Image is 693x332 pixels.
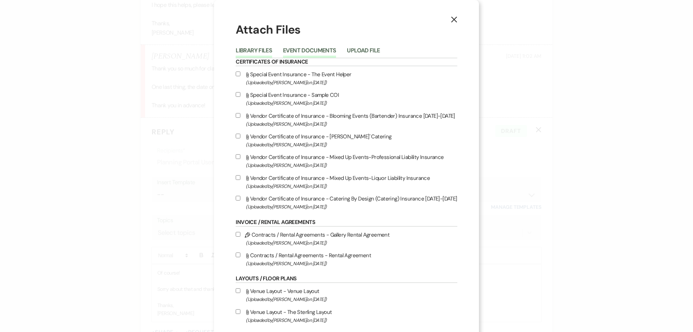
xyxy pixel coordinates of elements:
[236,92,240,97] input: Special Event Insurance - Sample COI(Uploaded by[PERSON_NAME]on [DATE])
[246,182,457,190] span: (Uploaded by [PERSON_NAME] on [DATE] )
[236,48,272,58] button: Library Files
[246,239,457,247] span: (Uploaded by [PERSON_NAME] on [DATE] )
[236,132,457,149] label: Vendor Certificate of Insurance - [PERSON_NAME]' Catering
[236,196,240,201] input: Vendor Certificate of Insurance - Catering By Design (Catering) Insurance [DATE]-[DATE](Uploaded ...
[246,203,457,211] span: (Uploaded by [PERSON_NAME] on [DATE] )
[236,134,240,138] input: Vendor Certificate of Insurance - [PERSON_NAME]' Catering(Uploaded by[PERSON_NAME]on [DATE])
[246,161,457,169] span: (Uploaded by [PERSON_NAME] on [DATE] )
[246,295,457,303] span: (Uploaded by [PERSON_NAME] on [DATE] )
[236,173,457,190] label: Vendor Certificate of Insurance - Mixed Up Events-Liquor Liability Insurance
[236,251,457,268] label: Contracts / Rental Agreements - Rental Agreement
[236,194,457,211] label: Vendor Certificate of Insurance - Catering By Design (Catering) Insurance [DATE]-[DATE]
[236,22,457,38] h1: Attach Files
[236,90,457,107] label: Special Event Insurance - Sample COI
[236,230,457,247] label: Contracts / Rental Agreements - Gallery Rental Agreement
[236,70,457,87] label: Special Event Insurance - The Event Helper
[236,175,240,180] input: Vendor Certificate of Insurance - Mixed Up Events-Liquor Liability Insurance(Uploaded by[PERSON_N...
[246,259,457,268] span: (Uploaded by [PERSON_NAME] on [DATE] )
[236,253,240,257] input: Contracts / Rental Agreements - Rental Agreement(Uploaded by[PERSON_NAME]on [DATE])
[246,99,457,107] span: (Uploaded by [PERSON_NAME] on [DATE] )
[347,48,380,58] button: Upload File
[246,316,457,324] span: (Uploaded by [PERSON_NAME] on [DATE] )
[236,111,457,128] label: Vendor Certificate of Insurance - Blooming Events (Bartender) Insurance [DATE]-[DATE]
[246,78,457,87] span: (Uploaded by [PERSON_NAME] on [DATE] )
[236,113,240,118] input: Vendor Certificate of Insurance - Blooming Events (Bartender) Insurance [DATE]-[DATE](Uploaded by...
[236,307,457,324] label: Venue Layout - The Sterling Layout
[236,275,457,283] h6: Layouts / Floor Plans
[236,288,240,293] input: Venue Layout - Venue Layout(Uploaded by[PERSON_NAME]on [DATE])
[283,48,336,58] button: Event Documents
[236,286,457,303] label: Venue Layout - Venue Layout
[236,152,457,169] label: Vendor Certificate of Insurance - Mixed Up Events-Professional Liability Insurance
[236,72,240,76] input: Special Event Insurance - The Event Helper(Uploaded by[PERSON_NAME]on [DATE])
[236,309,240,314] input: Venue Layout - The Sterling Layout(Uploaded by[PERSON_NAME]on [DATE])
[236,154,240,159] input: Vendor Certificate of Insurance - Mixed Up Events-Professional Liability Insurance(Uploaded by[PE...
[236,219,457,227] h6: Invoice / Rental Agreements
[246,141,457,149] span: (Uploaded by [PERSON_NAME] on [DATE] )
[236,232,240,237] input: Contracts / Rental Agreements - Gallery Rental Agreement(Uploaded by[PERSON_NAME]on [DATE])
[236,58,457,66] h6: Certificates of Insurance
[246,120,457,128] span: (Uploaded by [PERSON_NAME] on [DATE] )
